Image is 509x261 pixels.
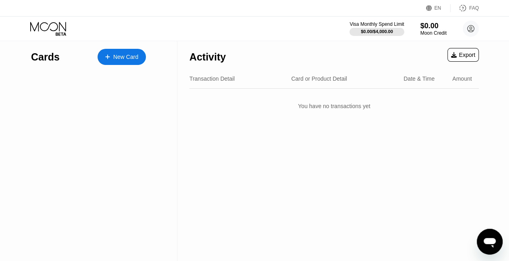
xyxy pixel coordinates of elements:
div: Amount [452,75,472,82]
iframe: Button to launch messaging window [477,229,503,255]
div: Moon Credit [420,30,447,36]
div: Transaction Detail [189,75,235,82]
div: New Card [98,49,146,65]
div: FAQ [469,5,479,11]
div: Visa Monthly Spend Limit [349,21,404,27]
div: $0.00 / $4,000.00 [361,29,393,34]
div: New Card [113,54,138,61]
div: Card or Product Detail [291,75,347,82]
div: FAQ [451,4,479,12]
div: Export [447,48,479,62]
div: EN [434,5,441,11]
div: EN [426,4,451,12]
div: Cards [31,51,60,63]
div: $0.00 [420,22,447,30]
div: $0.00Moon Credit [420,22,447,36]
div: You have no transactions yet [189,95,479,117]
div: Activity [189,51,226,63]
div: Date & Time [403,75,434,82]
div: Visa Monthly Spend Limit$0.00/$4,000.00 [349,21,404,36]
div: Export [451,52,475,58]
